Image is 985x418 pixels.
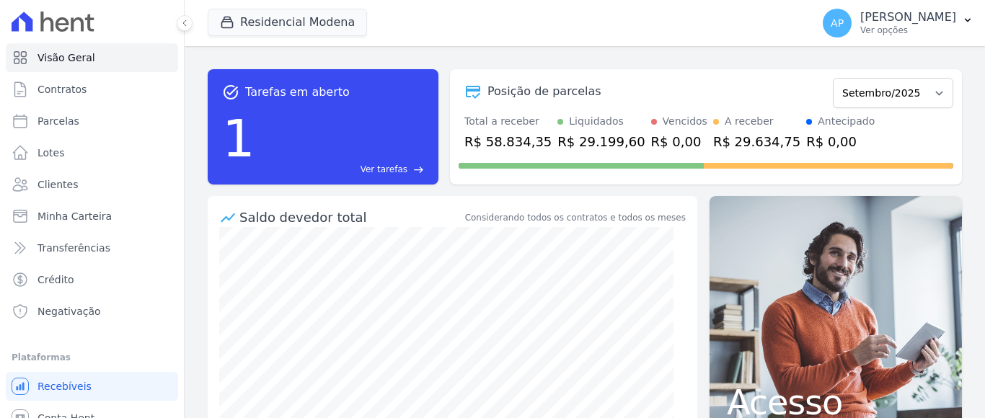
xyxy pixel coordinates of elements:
[37,304,101,319] span: Negativação
[37,177,78,192] span: Clientes
[361,163,407,176] span: Ver tarefas
[208,9,367,36] button: Residencial Modena
[413,164,424,175] span: east
[37,146,65,160] span: Lotes
[12,349,172,366] div: Plataformas
[6,43,178,72] a: Visão Geral
[831,18,844,28] span: AP
[239,208,462,227] div: Saldo devedor total
[818,114,875,129] div: Antecipado
[37,50,95,65] span: Visão Geral
[6,234,178,262] a: Transferências
[6,138,178,167] a: Lotes
[6,202,178,231] a: Minha Carteira
[37,272,74,287] span: Crédito
[806,132,875,151] div: R$ 0,00
[569,114,624,129] div: Liquidados
[464,114,552,129] div: Total a receber
[860,10,956,25] p: [PERSON_NAME]
[261,163,424,176] a: Ver tarefas east
[6,265,178,294] a: Crédito
[465,211,686,224] div: Considerando todos os contratos e todos os meses
[37,82,87,97] span: Contratos
[6,170,178,199] a: Clientes
[222,101,255,176] div: 1
[6,297,178,326] a: Negativação
[37,379,92,393] span: Recebíveis
[6,75,178,104] a: Contratos
[663,114,707,129] div: Vencidos
[37,241,110,255] span: Transferências
[6,372,178,401] a: Recebíveis
[811,3,985,43] button: AP [PERSON_NAME] Ver opções
[37,209,112,223] span: Minha Carteira
[860,25,956,36] p: Ver opções
[557,132,645,151] div: R$ 29.199,60
[651,132,707,151] div: R$ 0,00
[37,114,79,128] span: Parcelas
[6,107,178,135] a: Parcelas
[713,132,800,151] div: R$ 29.634,75
[487,83,601,100] div: Posição de parcelas
[245,84,350,101] span: Tarefas em aberto
[464,132,552,151] div: R$ 58.834,35
[725,114,774,129] div: A receber
[222,84,239,101] span: task_alt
